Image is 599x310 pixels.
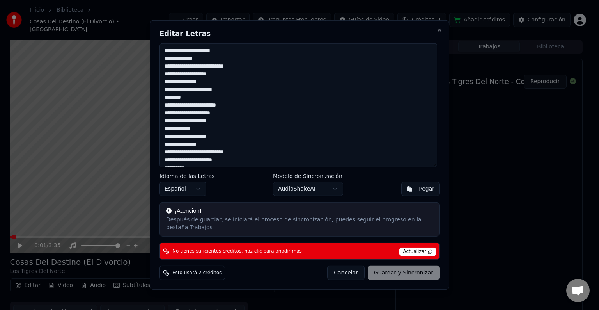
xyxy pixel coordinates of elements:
label: Modelo de Sincronización [273,173,343,179]
div: ¡Atención! [166,207,433,215]
span: No tienes suficientes créditos, haz clic para añadir más [172,248,302,255]
label: Idioma de las Letras [159,173,215,179]
span: Actualizar [399,248,436,256]
span: Esto usará 2 créditos [172,270,222,276]
h2: Editar Letras [159,30,440,37]
button: Pegar [401,182,440,196]
div: Pegar [419,185,434,193]
div: Después de guardar, se iniciará el proceso de sincronización; puedes seguir el progreso en la pes... [166,216,433,232]
button: Cancelar [327,266,365,280]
